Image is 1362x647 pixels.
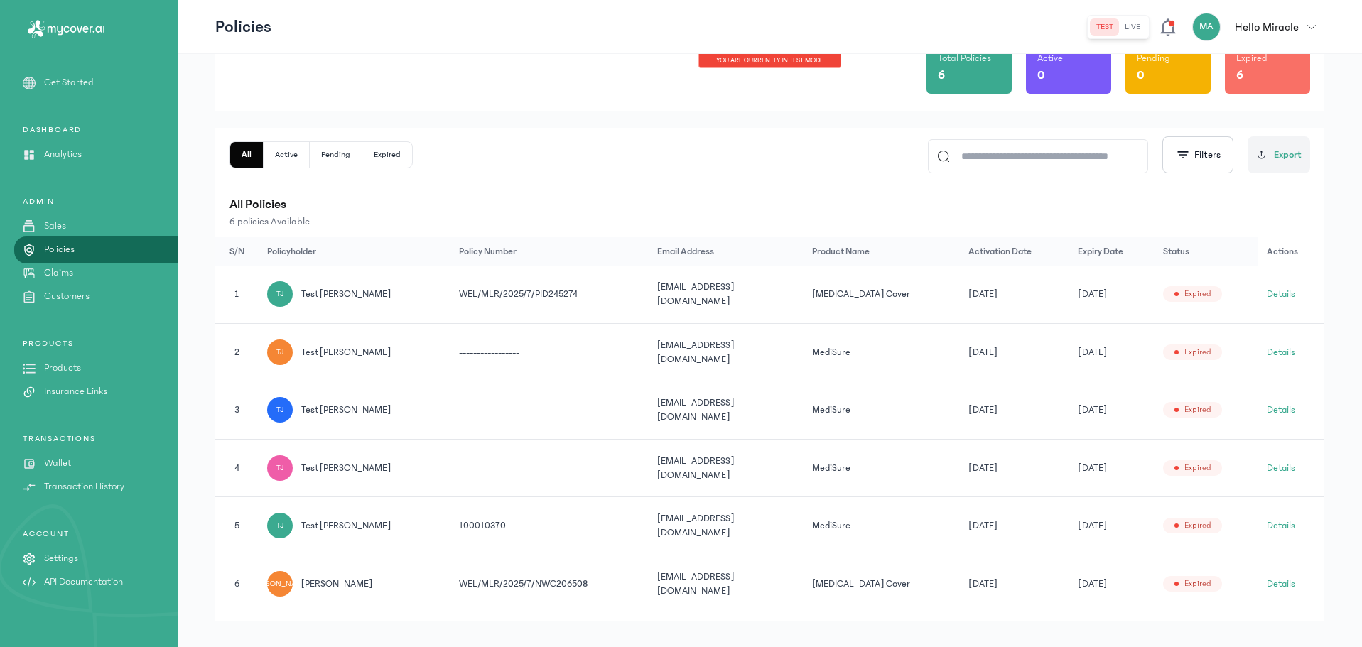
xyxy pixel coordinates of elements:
[234,347,239,357] span: 2
[259,237,451,266] th: Policyholder
[267,339,293,365] div: TJ
[44,575,123,589] p: API Documentation
[968,518,998,533] span: [DATE]
[301,287,391,301] span: test [PERSON_NAME]
[968,345,998,359] span: [DATE]
[1069,237,1155,266] th: Expiry Date
[301,518,391,533] span: test [PERSON_NAME]
[450,323,648,381] td: -----------------
[234,405,239,415] span: 3
[301,577,373,591] span: [PERSON_NAME]
[450,555,648,612] td: WEL/MLR/2025/7/NWC206508
[1137,65,1145,85] p: 0
[301,345,391,359] span: test [PERSON_NAME]
[267,571,293,597] div: [PERSON_NAME]
[938,65,945,85] p: 6
[267,455,293,481] div: TJ
[1184,520,1211,531] span: Expired
[804,555,960,612] td: [MEDICAL_DATA] Cover
[44,289,90,304] p: Customers
[301,461,391,475] span: test [PERSON_NAME]
[44,147,82,162] p: Analytics
[234,289,239,299] span: 1
[1267,287,1295,301] button: Details
[450,497,648,555] td: 100010370
[44,479,124,494] p: Transaction History
[1274,148,1302,163] span: Export
[215,16,271,38] p: Policies
[1267,461,1295,475] button: Details
[310,142,362,168] button: Pending
[450,381,648,440] td: -----------------
[44,242,75,257] p: Policies
[44,384,107,399] p: Insurance Links
[804,497,960,555] td: MediSure
[804,237,960,266] th: Product Name
[968,461,998,475] span: [DATE]
[267,281,293,307] div: TJ
[44,551,78,566] p: Settings
[1267,518,1295,533] button: Details
[44,456,71,471] p: Wallet
[1037,65,1045,85] p: 0
[1184,462,1211,474] span: Expired
[649,237,804,266] th: Email Address
[1267,577,1295,591] button: Details
[267,397,293,423] div: TJ
[44,361,81,376] p: Products
[44,266,73,281] p: Claims
[804,323,960,381] td: MediSure
[1091,18,1119,36] button: test
[657,513,735,538] span: [EMAIL_ADDRESS][DOMAIN_NAME]
[1078,403,1107,417] span: [DATE]
[1235,18,1299,36] p: Hello Miracle
[968,287,998,301] span: [DATE]
[1267,403,1295,417] button: Details
[698,54,841,68] div: You are currently in TEST MODE
[804,439,960,497] td: MediSure
[1248,136,1310,173] button: Export
[1078,518,1107,533] span: [DATE]
[264,142,310,168] button: Active
[657,572,735,596] span: [EMAIL_ADDRESS][DOMAIN_NAME]
[230,142,264,168] button: All
[234,579,239,589] span: 6
[657,398,735,422] span: [EMAIL_ADDRESS][DOMAIN_NAME]
[804,381,960,440] td: MediSure
[1078,345,1107,359] span: [DATE]
[234,521,239,531] span: 5
[1119,18,1146,36] button: live
[44,219,66,234] p: Sales
[267,513,293,538] div: TJ
[968,403,998,417] span: [DATE]
[1155,237,1258,266] th: Status
[450,237,648,266] th: Policy Number
[1184,347,1211,358] span: Expired
[1184,578,1211,589] span: Expired
[657,282,735,306] span: [EMAIL_ADDRESS][DOMAIN_NAME]
[1184,288,1211,300] span: Expired
[960,237,1069,266] th: Activation Date
[1184,404,1211,415] span: Expired
[450,266,648,323] td: WEL/MLR/2025/7/PID245274
[657,340,735,364] span: [EMAIL_ADDRESS][DOMAIN_NAME]
[229,214,1310,229] p: 6 policies Available
[804,266,960,323] td: [MEDICAL_DATA] Cover
[1078,577,1107,591] span: [DATE]
[657,456,735,480] span: [EMAIL_ADDRESS][DOMAIN_NAME]
[1192,13,1324,41] button: MAHello Miracle
[215,237,259,266] th: S/N
[1078,461,1107,475] span: [DATE]
[1236,65,1243,85] p: 6
[1192,13,1221,41] div: MA
[1258,237,1324,266] th: Actions
[1267,345,1295,359] button: Details
[362,142,412,168] button: Expired
[301,403,391,417] span: test [PERSON_NAME]
[44,75,94,90] p: Get Started
[1078,287,1107,301] span: [DATE]
[450,439,648,497] td: -----------------
[1162,136,1233,173] button: Filters
[968,577,998,591] span: [DATE]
